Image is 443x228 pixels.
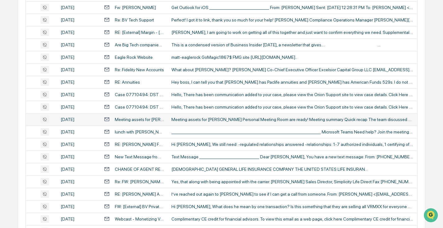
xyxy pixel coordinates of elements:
[6,91,11,96] div: 🔎
[171,92,413,97] div: Hello, There has been communication added to your case, please view the Orion Support site to vie...
[171,167,413,172] div: [DEMOGRAPHIC_DATA] GENERAL LIFE INSURANCE COMPANY THE UNITED STATES LIFE INSURAN...
[171,55,413,60] div: matt-eaglerock GoMagic1867$ FMG site [URL][DOMAIN_NAME]..
[115,105,164,109] div: Case 07710494: DST 529 Accts Issue
[61,129,96,134] div: [DATE]
[115,216,164,221] div: Webcast - Monetizing Volatility: The Case for Active Options Strategies - [DATE] Credit
[115,5,156,10] div: Fw: [PERSON_NAME]
[171,30,413,35] div: [PERSON_NAME], I am going to work on getting all of this together and just want to confirm everyt...
[4,76,43,87] a: 🖐️Preclearance
[115,42,164,47] div: Are Big Tech companies getting too cozy with each other?
[61,55,96,60] div: [DATE]
[115,129,164,134] div: lunch with [PERSON_NAME]/[PERSON_NAME] and [PERSON_NAME]
[171,179,413,184] div: Yes, that along with being appointed with the carrier. [PERSON_NAME] Sales Director, Simplicity L...
[171,105,413,109] div: Hello, There has been communication added to your case, please view the Orion Support site to vie...
[61,204,96,209] div: [DATE]
[115,154,164,159] div: New Text Message from [PHONE_NUMBER] on [DATE] 11:28 AM
[4,88,42,99] a: 🔎Data Lookup
[115,179,164,184] div: Re: FW: [PERSON_NAME] LTC
[115,17,154,22] div: Re: BV Tech Support
[61,167,96,172] div: [DATE]
[61,92,96,97] div: [DATE]
[171,129,413,134] div: ________________________________________________________________________________ Microsoft Teams ...
[171,80,413,85] div: Hey boss, I can tell you that [PERSON_NAME] has Paclife annuities and [PERSON_NAME] has American ...
[423,207,440,224] iframe: Open customer support
[61,67,96,72] div: [DATE]
[106,49,113,57] button: Start new chat
[51,78,77,85] span: Attestations
[61,142,96,147] div: [DATE]
[115,142,164,147] div: RE: [PERSON_NAME] Foundation
[21,48,102,54] div: Start new chat
[61,192,96,197] div: [DATE]
[61,42,96,47] div: [DATE]
[115,67,164,72] div: Re: Fidelity New Accounts
[115,167,164,172] div: CHANGE OF AGENT REJECTION P55G3536988
[171,192,413,197] div: I’ve reached out again to [PERSON_NAME] to see if I can get a call from someone. From: [PERSON_NA...
[61,5,96,10] div: [DATE]
[44,105,75,110] a: Powered byPylon
[45,79,50,84] div: 🗄️
[115,55,153,60] div: Eagle Rock Website
[61,17,96,22] div: [DATE]
[115,192,164,197] div: RE: [PERSON_NAME] Annuities
[61,80,96,85] div: [DATE]
[115,204,164,209] div: FW: [External] BV Private Wealth - VRMXX Rebates
[115,30,164,35] div: RE: [External] Margin - [PERSON_NAME]
[62,105,75,110] span: Pylon
[115,117,164,122] div: Meeting assets for [PERSON_NAME] Personal Meeting Room are ready!
[171,17,413,22] div: Perfect! I got it to link, thank you so much for your help! [PERSON_NAME] Compliance Operations M...
[6,13,113,23] p: How can we help?
[61,117,96,122] div: [DATE]
[12,90,39,96] span: Data Lookup
[61,216,96,221] div: [DATE]
[43,76,80,87] a: 🗄️Attestations
[171,117,413,122] div: Meeting assets for [PERSON_NAME] Personal Meeting Room are ready! Meeting summary Quick recap The...
[61,179,96,184] div: [DATE]
[171,204,413,209] div: Hi [PERSON_NAME], What does he mean by one transaction? Is this something that they are selling a...
[12,78,40,85] span: Preclearance
[171,5,413,10] div: Get Outlook for iOS ________________________________ From: [PERSON_NAME] Sent: [DATE] 12:28:31 PM...
[171,142,413,147] div: Hi [PERSON_NAME], We still need: -regulated relationships answered -relationships: 1-7 authorized...
[61,105,96,109] div: [DATE]
[61,30,96,35] div: [DATE]
[115,92,164,97] div: Case 07710494: DST 529 Accts Issue
[115,80,140,85] div: RE: Annuities
[6,79,11,84] div: 🖐️
[6,48,17,59] img: 1746055101610-c473b297-6a78-478c-a979-82029cc54cd1
[21,54,79,59] div: We're available if you need us!
[61,154,96,159] div: [DATE]
[171,154,413,159] div: Text Message ________________________________ Dear [PERSON_NAME], You have a new text message: Fr...
[171,42,413,47] div: This is a condensed version of Business Insider [DATE], a newsletter that gives… ͏ ͏ ͏ ͏ ͏ ͏ ͏ ͏ ...
[171,67,413,72] div: What about [PERSON_NAME]? [PERSON_NAME] Co-Chief Executive Officer Excelsior Capital Group LLC [E...
[171,216,413,221] div: Complimentary CE credit for financial advisors. To view this email as a web page, click here Comp...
